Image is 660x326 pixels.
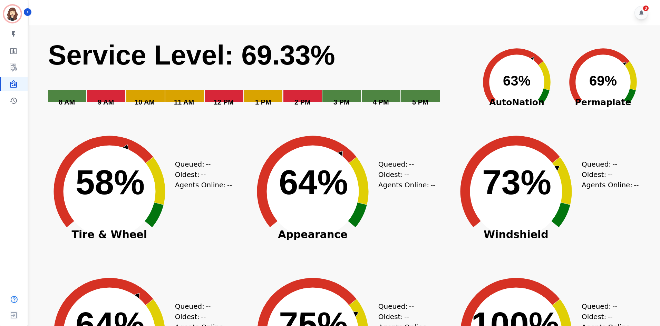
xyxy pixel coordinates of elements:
text: 69% [589,73,617,88]
text: 64% [279,163,348,201]
div: Queued: [175,301,227,312]
span: -- [608,169,612,180]
text: 9 AM [98,98,114,106]
span: Appearance [244,231,382,238]
div: Queued: [582,301,633,312]
span: Tire & Wheel [40,231,178,238]
div: Oldest: [175,312,227,322]
span: -- [612,159,617,169]
div: Queued: [175,159,227,169]
span: -- [634,180,639,190]
span: -- [612,301,617,312]
text: 11 AM [174,98,194,106]
text: 58% [76,163,145,201]
span: -- [206,159,211,169]
div: Oldest: [378,312,430,322]
text: 5 PM [412,98,428,106]
div: Queued: [378,159,430,169]
div: Agents Online: [582,180,640,190]
span: -- [409,159,414,169]
span: -- [201,312,206,322]
svg: Service Level: 0% [47,38,472,116]
span: -- [404,169,409,180]
text: 10 AM [135,98,155,106]
div: Queued: [378,301,430,312]
text: Service Level: 69.33% [48,40,335,70]
div: Agents Online: [175,180,234,190]
span: Windshield [447,231,585,238]
text: 8 AM [59,98,75,106]
text: 63% [503,73,531,88]
text: 1 PM [255,98,271,106]
div: 3 [643,6,649,11]
span: -- [201,169,206,180]
div: Oldest: [582,169,633,180]
div: Agents Online: [378,180,437,190]
div: Oldest: [582,312,633,322]
text: 73% [482,163,551,201]
span: -- [409,301,414,312]
span: Permaplate [560,96,646,109]
img: Bordered avatar [4,6,21,22]
span: -- [227,180,232,190]
span: -- [206,301,211,312]
span: -- [608,312,612,322]
text: 2 PM [294,98,311,106]
div: Oldest: [175,169,227,180]
text: 3 PM [333,98,350,106]
text: 12 PM [214,98,234,106]
div: Oldest: [378,169,430,180]
text: 4 PM [373,98,389,106]
span: -- [430,180,435,190]
span: -- [404,312,409,322]
span: AutoNation [474,96,560,109]
div: Queued: [582,159,633,169]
